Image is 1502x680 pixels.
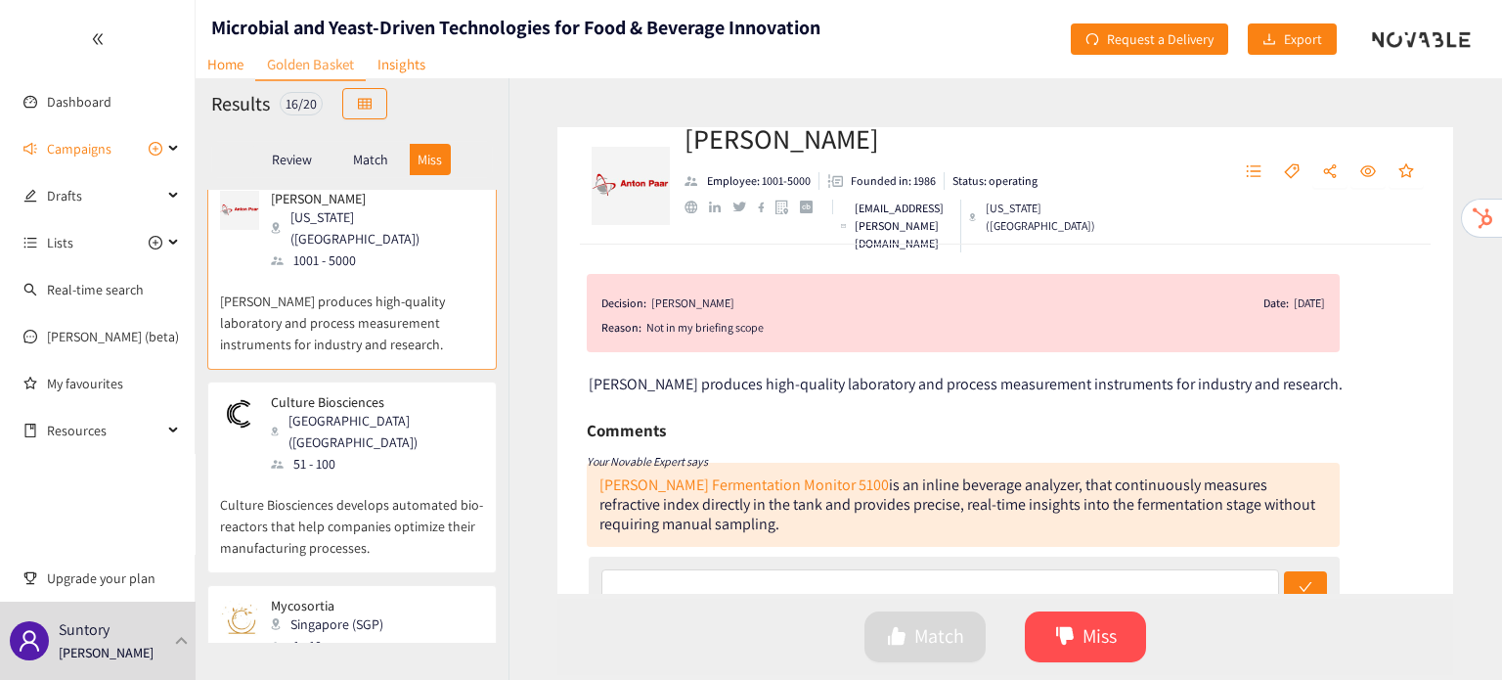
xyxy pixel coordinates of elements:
[1246,163,1261,181] span: unordered-list
[18,629,41,653] span: user
[685,172,819,190] li: Employees
[599,475,889,495] a: [PERSON_NAME] Fermentation Monitor 5100
[366,49,437,79] a: Insights
[1299,580,1312,596] span: check
[1055,626,1075,649] span: dislike
[271,249,482,271] div: 1001 - 5000
[220,475,484,559] p: Culture Biosciences develops automated bio-reactors that help companies optimize their manufactur...
[685,201,709,213] a: website
[23,189,37,203] span: edit
[599,475,1315,534] div: is an inline beverage analyzer, that continuously measures refractive index directly in the tank ...
[272,152,312,167] p: Review
[601,294,646,313] span: Decision:
[1085,32,1099,48] span: redo
[255,49,366,81] a: Golden Basket
[342,88,387,119] button: table
[1274,157,1309,188] button: tag
[800,201,824,213] a: crunchbase
[732,202,757,211] a: twitter
[211,14,820,41] h1: Microbial and Yeast-Driven Technologies for Food & Beverage Innovation
[601,318,641,338] span: Reason:
[709,202,732,213] a: linkedin
[271,598,383,613] p: Mycosortia
[271,394,470,410] p: Culture Biosciences
[47,281,144,298] a: Real-time search
[1404,586,1502,680] iframe: Chat Widget
[1248,23,1337,55] button: downloadExport
[592,147,670,225] img: Company Logo
[1398,163,1414,181] span: star
[220,271,484,355] p: [PERSON_NAME] produces high-quality laboratory and process measurement instruments for industry a...
[271,453,482,475] div: 51 - 100
[1350,157,1386,188] button: eye
[47,328,179,345] a: [PERSON_NAME] (beta)
[47,364,180,403] a: My favourites
[1284,28,1322,50] span: Export
[1360,163,1376,181] span: eye
[1082,621,1117,652] span: Miss
[819,172,945,190] li: Founded in year
[271,635,395,657] div: 1 - 10
[47,223,73,262] span: Lists
[59,642,154,663] p: [PERSON_NAME]
[589,374,1343,394] span: [PERSON_NAME] produces high-quality laboratory and process measurement instruments for industry a...
[587,454,708,469] i: Your Novable Expert says
[23,571,37,585] span: trophy
[220,394,259,433] img: Snapshot of the company's website
[196,49,255,79] a: Home
[91,32,105,46] span: double-left
[851,172,936,190] p: Founded in: 1986
[945,172,1038,190] li: Status
[758,202,776,212] a: facebook
[1284,163,1300,181] span: tag
[1107,28,1214,50] span: Request a Delivery
[887,626,906,649] span: like
[271,191,470,206] p: [PERSON_NAME]
[358,97,372,113] span: table
[1284,571,1327,603] button: check
[646,318,1325,338] div: Not in my briefing scope
[587,416,666,445] h6: Comments
[280,92,323,115] div: 16 / 20
[1236,157,1271,188] button: unordered-list
[23,236,37,249] span: unordered-list
[685,119,1079,159] h2: [PERSON_NAME]
[1322,163,1338,181] span: share-alt
[1389,157,1424,188] button: star
[47,559,180,598] span: Upgrade your plan
[353,152,388,167] p: Match
[952,172,1038,190] p: Status: operating
[220,191,259,230] img: Snapshot of the company's website
[47,176,162,215] span: Drafts
[1263,294,1289,313] span: Date:
[23,424,37,437] span: book
[1262,32,1276,48] span: download
[1294,294,1325,313] div: [DATE]
[211,90,270,117] h2: Results
[59,617,110,642] p: Suntory
[271,613,395,635] div: Singapore (SGP)
[651,294,734,313] div: [PERSON_NAME]
[271,410,482,453] div: [GEOGRAPHIC_DATA] ([GEOGRAPHIC_DATA])
[47,129,111,168] span: Campaigns
[864,612,986,662] button: likeMatch
[914,621,964,652] span: Match
[969,200,1098,235] div: [US_STATE] ([GEOGRAPHIC_DATA])
[1071,23,1228,55] button: redoRequest a Delivery
[23,142,37,156] span: sound
[47,411,162,450] span: Resources
[855,200,952,252] p: [EMAIL_ADDRESS][PERSON_NAME][DOMAIN_NAME]
[707,172,811,190] p: Employee: 1001-5000
[149,236,162,249] span: plus-circle
[220,598,259,637] img: Snapshot of the company's website
[149,142,162,156] span: plus-circle
[1025,612,1146,662] button: dislikeMiss
[775,200,800,214] a: google maps
[418,152,442,167] p: Miss
[1312,157,1347,188] button: share-alt
[47,93,111,111] a: Dashboard
[271,206,482,249] div: [US_STATE] ([GEOGRAPHIC_DATA])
